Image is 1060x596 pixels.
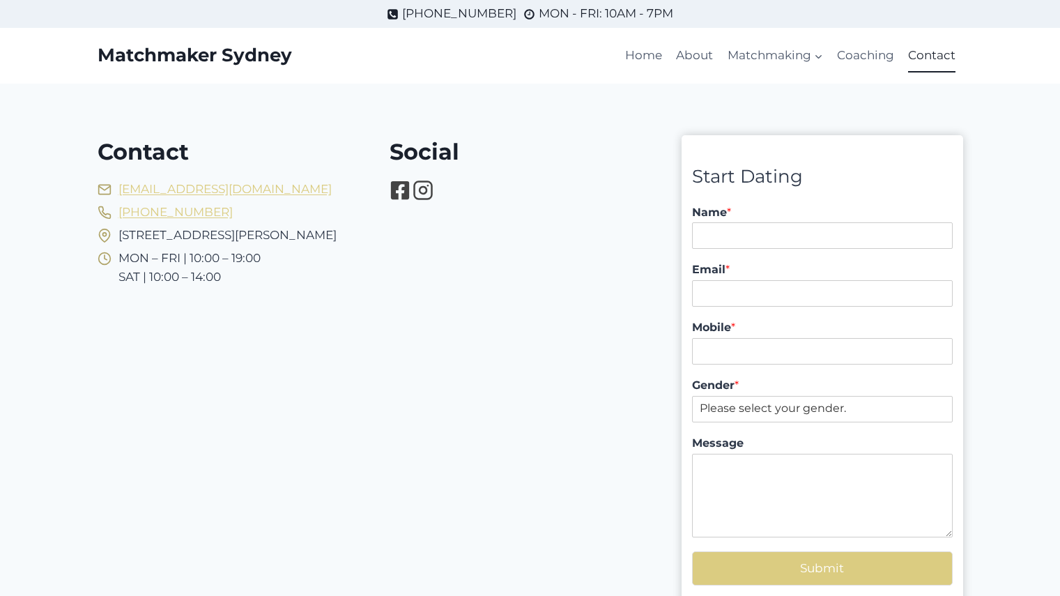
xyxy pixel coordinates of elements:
a: Matchmaker Sydney [98,45,292,66]
nav: Primary [618,39,963,72]
div: Start Dating [692,162,952,192]
label: Gender [692,379,952,393]
span: [STREET_ADDRESS][PERSON_NAME] [118,226,337,245]
h1: Contact [98,135,367,169]
label: Email [692,263,952,277]
a: Coaching [830,39,901,72]
a: [PHONE_NUMBER] [98,203,233,222]
label: Message [692,436,952,451]
a: Matchmaking [720,39,829,72]
input: Mobile [692,338,952,365]
a: Contact [901,39,962,72]
span: Matchmaking [728,46,823,65]
a: [PHONE_NUMBER] [387,4,516,23]
button: Submit [692,551,952,586]
span: [PHONE_NUMBER] [402,4,516,23]
span: [PHONE_NUMBER] [118,203,233,222]
span: MON – FRI | 10:00 – 19:00 SAT | 10:00 – 14:00 [118,249,261,286]
a: [EMAIL_ADDRESS][DOMAIN_NAME] [118,182,332,196]
label: Mobile [692,321,952,335]
a: Home [618,39,669,72]
span: MON - FRI: 10AM - 7PM [539,4,673,23]
a: About [669,39,720,72]
h1: Social [390,135,659,169]
label: Name [692,206,952,220]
